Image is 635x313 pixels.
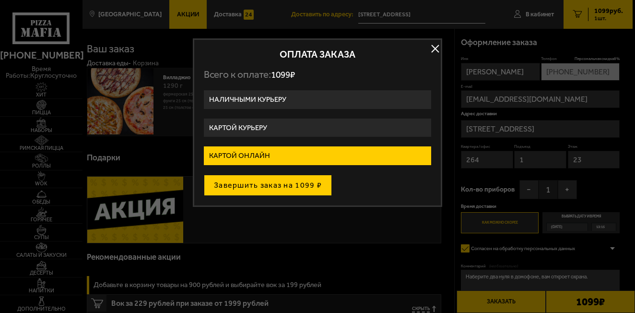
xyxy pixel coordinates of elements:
[271,69,295,80] span: 1099 ₽
[204,175,332,196] button: Завершить заказ на 1099 ₽
[204,90,431,109] label: Наличными курьеру
[204,69,431,81] p: Всего к оплате:
[204,146,431,165] label: Картой онлайн
[204,119,431,137] label: Картой курьеру
[204,49,431,59] h2: Оплата заказа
